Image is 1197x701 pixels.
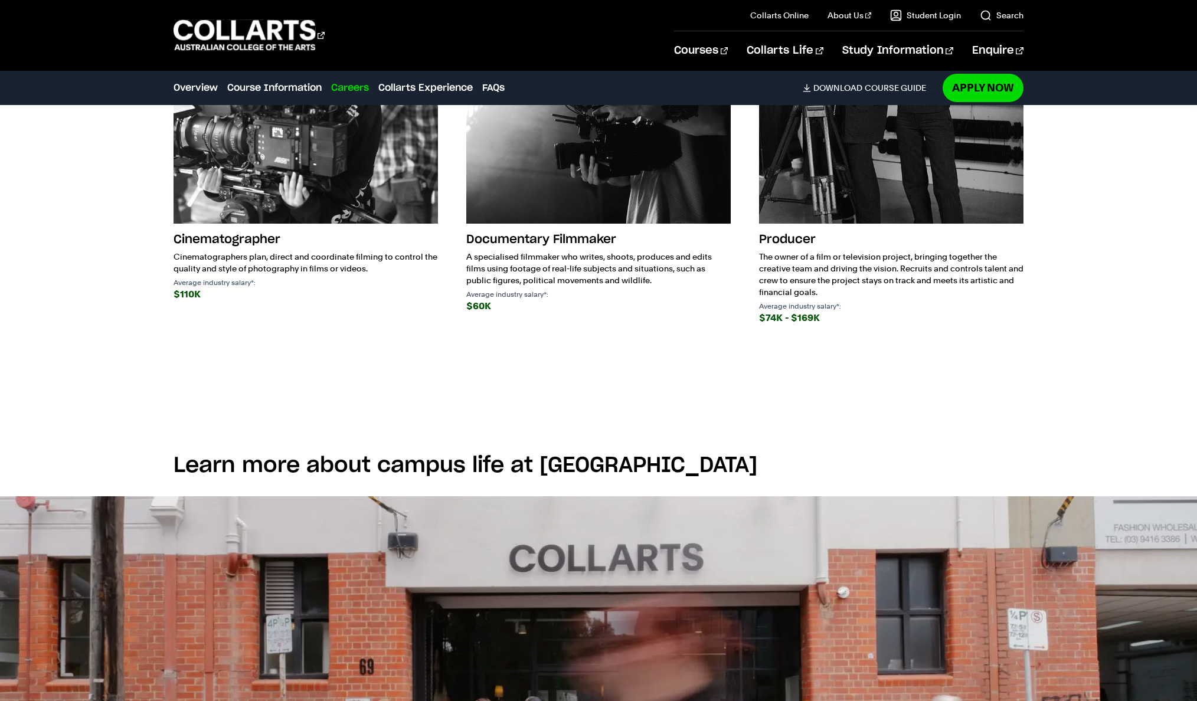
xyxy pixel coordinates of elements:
p: The owner of a film or television project, bringing together the creative team and driving the vi... [759,251,1023,298]
a: About Us [828,9,871,21]
a: Collarts Online [750,9,809,21]
a: Courses [674,31,728,70]
a: Collarts Experience [378,81,473,95]
div: Go to homepage [174,18,325,52]
a: DownloadCourse Guide [803,83,936,93]
a: Careers [331,81,369,95]
a: Enquire [972,31,1023,70]
a: FAQs [482,81,505,95]
a: Course Information [227,81,322,95]
p: Average industry salary*: [174,279,438,286]
a: Collarts Life [747,31,823,70]
p: Cinematographers plan, direct and coordinate filming to control the quality and style of photogra... [174,251,438,274]
div: $110K [174,286,438,303]
a: Student Login [890,9,961,21]
a: Study Information [842,31,953,70]
div: $74K - $169K [759,310,1023,326]
p: Average industry salary*: [759,303,1023,310]
a: Overview [174,81,218,95]
div: $60K [466,298,731,315]
span: Download [813,83,862,93]
p: A specialised filmmaker who writes, shoots, produces and edits films using footage of real-life s... [466,251,731,286]
h3: Cinematographer [174,228,438,251]
a: Apply Now [943,74,1023,101]
p: Average industry salary*: [466,291,731,298]
a: Search [980,9,1023,21]
h2: Learn more about campus life at [GEOGRAPHIC_DATA] [174,453,1023,479]
h3: Documentary Filmmaker [466,228,731,251]
h3: Producer [759,228,1023,251]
